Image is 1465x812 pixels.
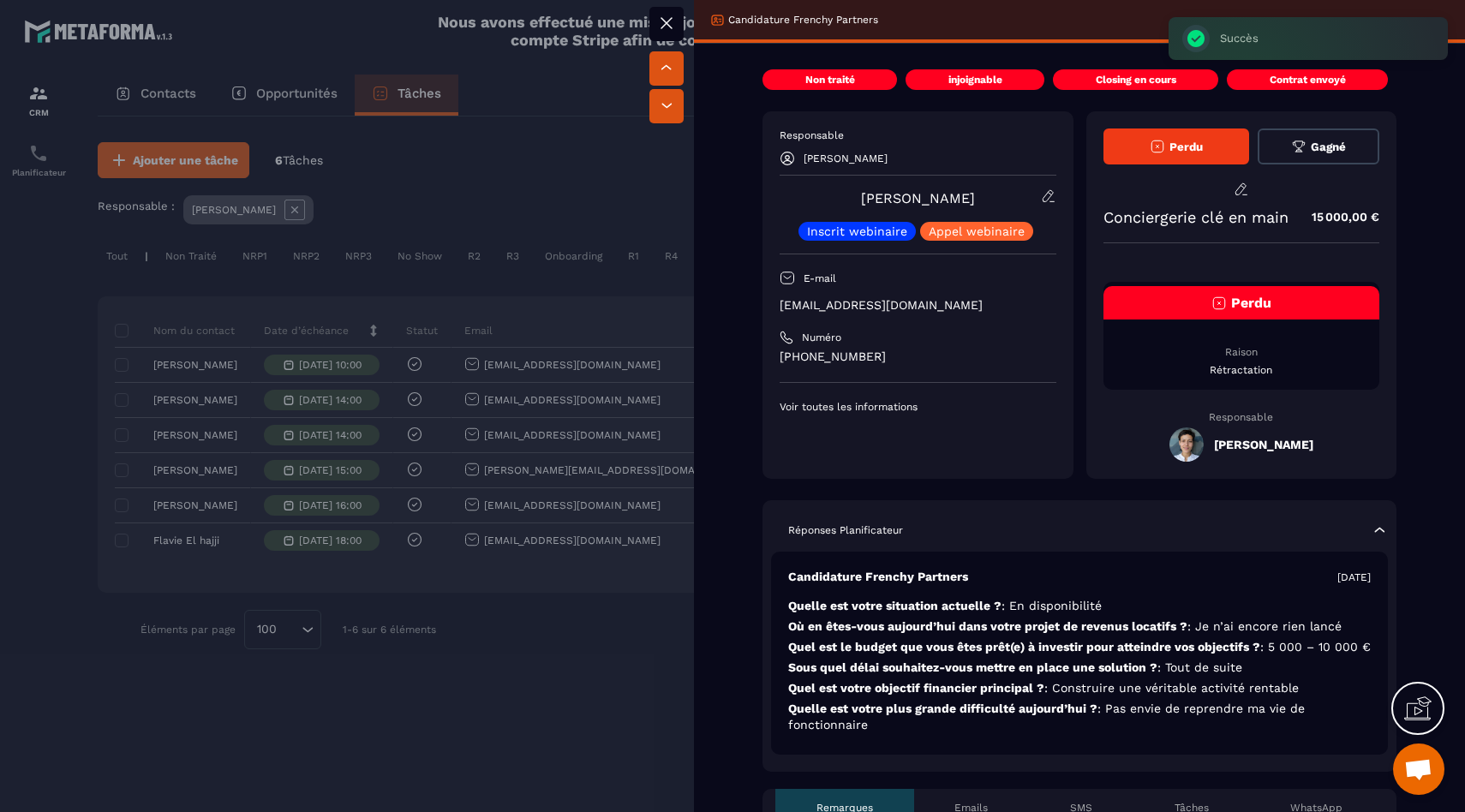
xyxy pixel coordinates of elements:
button: Perdu [1103,128,1249,164]
p: [EMAIL_ADDRESS][DOMAIN_NAME] [780,297,1056,313]
p: injoignable [948,73,1002,87]
p: Quelle est votre plus grande difficulté aujourd’hui ? [788,701,1371,733]
span: : Construire une véritable activité rentable [1044,681,1299,695]
span: Perdu [1231,295,1271,311]
p: Où en êtes-vous aujourd’hui dans votre projet de revenus locatifs ? [788,618,1371,635]
p: 15 000,00 € [1295,200,1379,234]
span: : 5 000 – 10 000 € [1260,640,1371,654]
p: Inscrit webinaire [807,225,907,237]
p: Quel est votre objectif financier principal ? [788,680,1371,696]
p: Voir toutes les informations [780,400,1056,414]
span: : En disponibilité [1002,599,1102,612]
p: Responsable [780,128,1056,142]
div: Ouvrir le chat [1393,743,1444,795]
p: [DATE] [1337,570,1371,584]
p: Candidature Frenchy Partners [788,569,968,585]
p: Quelle est votre situation actuelle ? [788,598,1371,614]
p: Sous quel délai souhaitez-vous mettre en place une solution ? [788,660,1371,676]
h5: [PERSON_NAME] [1214,438,1313,451]
p: E-mail [804,272,836,285]
span: Perdu [1169,140,1203,153]
p: Quel est le budget que vous êtes prêt(e) à investir pour atteindre vos objectifs ? [788,639,1371,655]
p: Appel webinaire [929,225,1025,237]
p: [PERSON_NAME] [804,152,888,164]
p: Raison [1103,345,1380,359]
a: [PERSON_NAME] [861,190,975,206]
p: Closing en cours [1096,73,1176,87]
span: : Tout de suite [1157,660,1242,674]
span: : Je n’ai encore rien lancé [1187,619,1342,633]
span: Gagné [1311,140,1346,153]
p: Responsable [1103,411,1380,423]
p: Contrat envoyé [1270,73,1346,87]
p: Conciergerie clé en main [1103,208,1289,226]
p: Non traité [805,73,855,87]
p: Numéro [802,331,841,344]
p: Rétractation [1103,363,1380,377]
p: Candidature Frenchy Partners [728,13,878,27]
p: [PHONE_NUMBER] [780,349,1056,365]
p: Réponses Planificateur [788,523,903,537]
button: Gagné [1258,128,1379,164]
